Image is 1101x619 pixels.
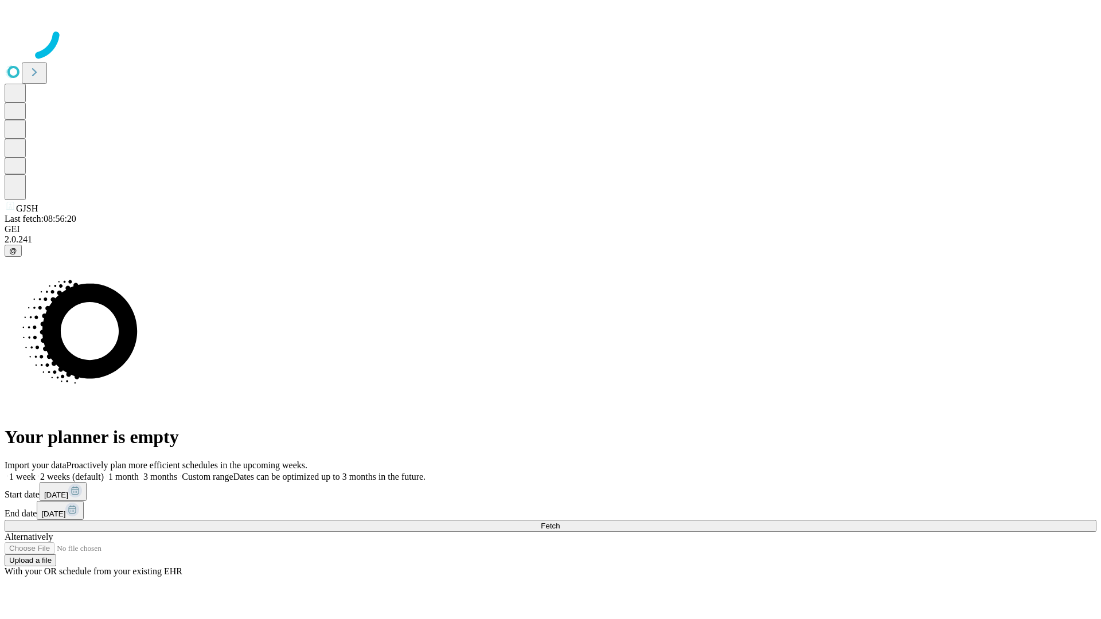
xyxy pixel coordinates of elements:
[233,472,425,481] span: Dates can be optimized up to 3 months in the future.
[108,472,139,481] span: 1 month
[143,472,177,481] span: 3 months
[9,246,17,255] span: @
[5,520,1096,532] button: Fetch
[5,245,22,257] button: @
[5,426,1096,448] h1: Your planner is empty
[182,472,233,481] span: Custom range
[5,460,67,470] span: Import your data
[41,510,65,518] span: [DATE]
[5,532,53,542] span: Alternatively
[5,566,182,576] span: With your OR schedule from your existing EHR
[44,491,68,499] span: [DATE]
[67,460,307,470] span: Proactively plan more efficient schedules in the upcoming weeks.
[40,472,104,481] span: 2 weeks (default)
[5,554,56,566] button: Upload a file
[37,501,84,520] button: [DATE]
[5,224,1096,234] div: GEI
[5,214,76,224] span: Last fetch: 08:56:20
[16,203,38,213] span: GJSH
[5,501,1096,520] div: End date
[40,482,87,501] button: [DATE]
[541,522,560,530] span: Fetch
[9,472,36,481] span: 1 week
[5,234,1096,245] div: 2.0.241
[5,482,1096,501] div: Start date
